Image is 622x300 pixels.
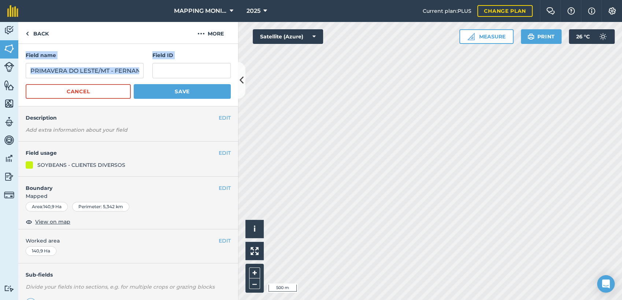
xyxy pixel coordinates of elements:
[4,190,14,200] img: svg+xml;base64,PD94bWwgdmVyc2lvbj0iMS4wIiBlbmNvZGluZz0idXRmLTgiPz4KPCEtLSBHZW5lcmF0b3I6IEFkb2JlIE...
[245,220,264,238] button: i
[588,7,595,15] img: svg+xml;base64,PHN2ZyB4bWxucz0iaHR0cDovL3d3dy53My5vcmcvMjAwMC9zdmciIHdpZHRoPSIxNyIgaGVpZ2h0PSIxNy...
[4,98,14,109] img: svg+xml;base64,PHN2ZyB4bWxucz0iaHR0cDovL3d3dy53My5vcmcvMjAwMC9zdmciIHdpZHRoPSI1NiIgaGVpZ2h0PSI2MC...
[219,149,231,157] button: EDIT
[4,116,14,127] img: svg+xml;base64,PD94bWwgdmVyc2lvbj0iMS4wIiBlbmNvZGluZz0idXRmLTgiPz4KPCEtLSBHZW5lcmF0b3I6IEFkb2JlIE...
[608,7,617,15] img: A cog icon
[26,114,231,122] h4: Description
[26,29,29,38] img: svg+xml;base64,PHN2ZyB4bWxucz0iaHR0cDovL3d3dy53My5vcmcvMjAwMC9zdmciIHdpZHRoPSI5IiBoZWlnaHQ9IjI0Ii...
[4,62,14,72] img: svg+xml;base64,PD94bWwgdmVyc2lvbj0iMS4wIiBlbmNvZGluZz0idXRmLTgiPz4KPCEtLSBHZW5lcmF0b3I6IEFkb2JlIE...
[18,177,219,192] h4: Boundary
[18,271,238,279] h4: Sub-fields
[4,80,14,91] img: svg+xml;base64,PHN2ZyB4bWxucz0iaHR0cDovL3d3dy53My5vcmcvMjAwMC9zdmciIHdpZHRoPSI1NiIgaGVpZ2h0PSI2MC...
[546,7,555,15] img: Two speech bubbles overlapping with the left bubble in the forefront
[37,161,125,169] div: SOYBEANS - CLIENTES DIVERSOS
[26,217,32,226] img: svg+xml;base64,PHN2ZyB4bWxucz0iaHR0cDovL3d3dy53My5vcmcvMjAwMC9zdmciIHdpZHRoPSIxOCIgaGVpZ2h0PSIyNC...
[249,278,260,289] button: –
[569,29,615,44] button: 26 °C
[26,149,219,157] h4: Field usage
[4,171,14,182] img: svg+xml;base64,PD94bWwgdmVyc2lvbj0iMS4wIiBlbmNvZGluZz0idXRmLTgiPz4KPCEtLSBHZW5lcmF0b3I6IEFkb2JlIE...
[477,5,533,17] a: Change plan
[253,224,256,233] span: i
[251,247,259,255] img: Four arrows, one pointing top left, one top right, one bottom right and the last bottom left
[26,202,68,211] div: Area : 140,9 Ha
[18,192,238,200] span: Mapped
[4,153,14,164] img: svg+xml;base64,PD94bWwgdmVyc2lvbj0iMS4wIiBlbmNvZGluZz0idXRmLTgiPz4KPCEtLSBHZW5lcmF0b3I6IEFkb2JlIE...
[26,84,131,99] button: Cancel
[423,7,471,15] span: Current plan : PLUS
[183,22,238,44] button: More
[4,135,14,146] img: svg+xml;base64,PD94bWwgdmVyc2lvbj0iMS4wIiBlbmNvZGluZz0idXRmLTgiPz4KPCEtLSBHZW5lcmF0b3I6IEFkb2JlIE...
[174,7,227,15] span: MAPPING MONITORAMENTO AGRICOLA
[26,51,144,59] h4: Field name
[4,285,14,292] img: svg+xml;base64,PD94bWwgdmVyc2lvbj0iMS4wIiBlbmNvZGluZz0idXRmLTgiPz4KPCEtLSBHZW5lcmF0b3I6IEFkb2JlIE...
[26,217,70,226] button: View on map
[596,29,610,44] img: svg+xml;base64,PD94bWwgdmVyc2lvbj0iMS4wIiBlbmNvZGluZz0idXRmLTgiPz4KPCEtLSBHZW5lcmF0b3I6IEFkb2JlIE...
[4,43,14,54] img: svg+xml;base64,PHN2ZyB4bWxucz0iaHR0cDovL3d3dy53My5vcmcvMjAwMC9zdmciIHdpZHRoPSI1NiIgaGVpZ2h0PSI2MC...
[247,7,260,15] span: 2025
[597,275,615,293] div: Open Intercom Messenger
[35,218,70,226] span: View on map
[253,29,323,44] button: Satellite (Azure)
[249,267,260,278] button: +
[7,5,18,17] img: fieldmargin Logo
[527,32,534,41] img: svg+xml;base64,PHN2ZyB4bWxucz0iaHR0cDovL3d3dy53My5vcmcvMjAwMC9zdmciIHdpZHRoPSIxOSIgaGVpZ2h0PSIyNC...
[72,202,129,211] div: Perimeter : 5,342 km
[152,51,231,59] h4: Field ID
[567,7,575,15] img: A question mark icon
[219,114,231,122] button: EDIT
[26,237,231,245] span: Worked area
[26,246,56,256] div: 140,9 Ha
[18,22,56,44] a: Back
[197,29,205,38] img: svg+xml;base64,PHN2ZyB4bWxucz0iaHR0cDovL3d3dy53My5vcmcvMjAwMC9zdmciIHdpZHRoPSIyMCIgaGVpZ2h0PSIyNC...
[467,33,475,40] img: Ruler icon
[134,84,231,99] button: Save
[459,29,514,44] button: Measure
[4,25,14,36] img: svg+xml;base64,PD94bWwgdmVyc2lvbj0iMS4wIiBlbmNvZGluZz0idXRmLTgiPz4KPCEtLSBHZW5lcmF0b3I6IEFkb2JlIE...
[219,237,231,245] button: EDIT
[576,29,590,44] span: 26 ° C
[26,127,127,133] em: Add extra information about your field
[521,29,562,44] button: Print
[26,284,215,290] em: Divide your fields into sections, e.g. for multiple crops or grazing blocks
[219,184,231,192] button: EDIT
